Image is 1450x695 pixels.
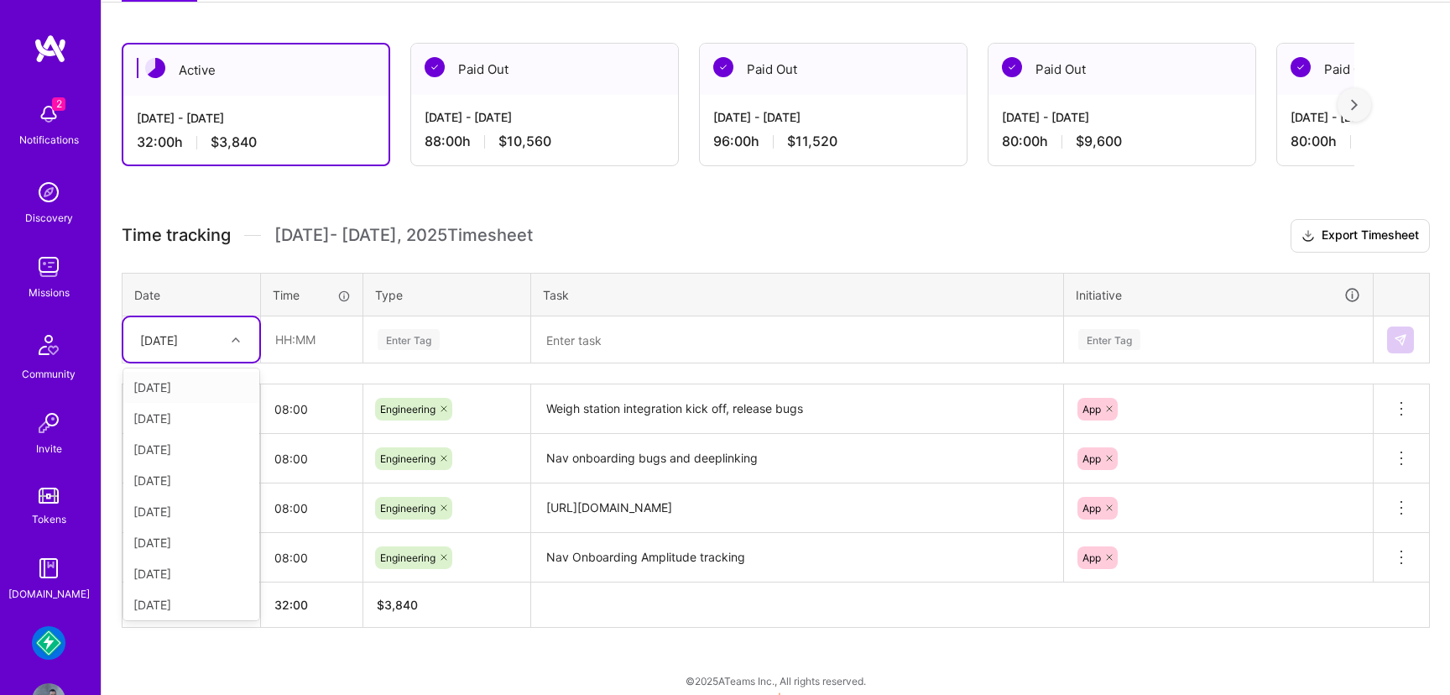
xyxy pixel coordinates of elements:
[425,133,665,150] div: 88:00 h
[123,465,259,496] div: [DATE]
[123,273,261,316] th: Date
[123,527,259,558] div: [DATE]
[34,34,67,64] img: logo
[700,44,967,95] div: Paid Out
[531,273,1064,316] th: Task
[411,44,678,95] div: Paid Out
[29,325,69,365] img: Community
[123,403,259,434] div: [DATE]
[32,551,65,585] img: guide book
[8,585,90,603] div: [DOMAIN_NAME]
[232,336,240,344] i: icon Chevron
[787,133,837,150] span: $11,520
[1076,285,1361,305] div: Initiative
[273,286,351,304] div: Time
[123,583,261,628] th: Total
[498,133,551,150] span: $10,560
[123,589,259,620] div: [DATE]
[28,626,70,660] a: Mudflap: Fintech for Trucking
[1082,551,1101,564] span: App
[32,175,65,209] img: discovery
[380,403,436,415] span: Engineering
[261,387,362,431] input: HH:MM
[261,536,362,580] input: HH:MM
[29,284,70,301] div: Missions
[377,598,418,612] span: $ 3,840
[123,496,259,527] div: [DATE]
[123,372,259,403] div: [DATE]
[1394,333,1407,347] img: Submit
[274,225,533,246] span: [DATE] - [DATE] , 2025 Timesheet
[261,436,362,481] input: HH:MM
[1078,327,1140,353] div: Enter Tag
[1076,133,1122,150] span: $9,600
[425,108,665,126] div: [DATE] - [DATE]
[1002,57,1022,77] img: Paid Out
[713,108,953,126] div: [DATE] - [DATE]
[19,131,79,149] div: Notifications
[32,97,65,131] img: bell
[123,44,389,96] div: Active
[32,510,66,528] div: Tokens
[32,406,65,440] img: Invite
[211,133,257,151] span: $3,840
[713,57,733,77] img: Paid Out
[1291,57,1311,77] img: Paid Out
[137,109,375,127] div: [DATE] - [DATE]
[145,58,165,78] img: Active
[988,44,1255,95] div: Paid Out
[261,486,362,530] input: HH:MM
[425,57,445,77] img: Paid Out
[533,386,1061,432] textarea: Weigh station integration kick off, release bugs
[22,365,76,383] div: Community
[32,626,65,660] img: Mudflap: Fintech for Trucking
[140,331,178,348] div: [DATE]
[1351,99,1358,111] img: right
[1291,219,1430,253] button: Export Timesheet
[380,452,436,465] span: Engineering
[52,97,65,111] span: 2
[1002,133,1242,150] div: 80:00 h
[1082,403,1101,415] span: App
[1002,108,1242,126] div: [DATE] - [DATE]
[1082,502,1101,515] span: App
[378,327,440,353] div: Enter Tag
[123,434,259,465] div: [DATE]
[123,558,259,589] div: [DATE]
[39,488,59,504] img: tokens
[32,250,65,284] img: teamwork
[1301,227,1315,245] i: icon Download
[533,485,1061,531] textarea: [URL][DOMAIN_NAME]
[261,583,363,628] th: 32:00
[122,225,231,246] span: Time tracking
[262,317,362,362] input: HH:MM
[713,133,953,150] div: 96:00 h
[380,502,436,515] span: Engineering
[533,535,1061,581] textarea: Nav Onboarding Amplitude tracking
[1082,452,1101,465] span: App
[363,273,531,316] th: Type
[533,436,1061,482] textarea: Nav onboarding bugs and deeplinking
[380,551,436,564] span: Engineering
[25,209,73,227] div: Discovery
[137,133,375,151] div: 32:00 h
[36,440,62,457] div: Invite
